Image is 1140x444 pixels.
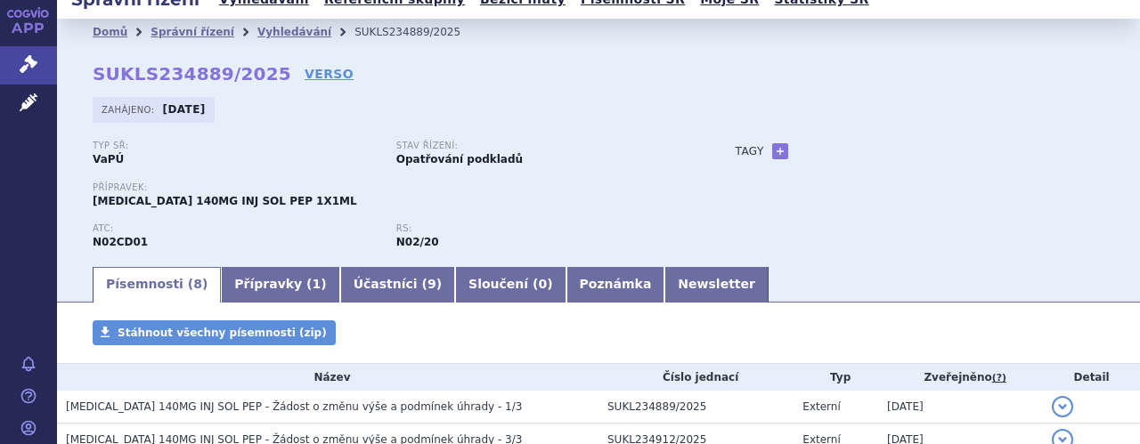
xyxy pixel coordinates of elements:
strong: monoklonální protilátky – antimigrenika [396,236,439,248]
a: VERSO [305,65,354,83]
button: detail [1052,396,1073,417]
a: Poznámka [566,267,665,303]
td: SUKL234889/2025 [598,391,794,424]
a: Sloučení (0) [455,267,566,303]
a: Správní řízení [151,26,234,38]
a: Písemnosti (8) [93,267,221,303]
span: 9 [427,277,436,291]
a: Účastníci (9) [340,267,455,303]
td: [DATE] [878,391,1043,424]
strong: Opatřování podkladů [396,153,523,165]
li: SUKLS234889/2025 [354,19,484,45]
th: Název [57,364,598,391]
th: Typ [794,364,878,391]
a: Přípravky (1) [221,267,339,303]
a: + [772,143,788,159]
strong: VaPÚ [93,153,124,165]
th: Zveřejněno [878,364,1043,391]
p: Přípravek: [93,182,700,193]
strong: ERENUMAB [93,236,148,248]
span: 8 [193,277,202,291]
a: Vyhledávání [257,26,331,38]
h3: Tagy [736,141,764,162]
p: Stav řízení: [396,141,682,151]
abbr: (?) [992,372,1006,384]
a: Stáhnout všechny písemnosti (zip) [93,320,336,345]
p: Typ SŘ: [93,141,379,151]
strong: SUKLS234889/2025 [93,63,291,85]
p: RS: [396,223,682,234]
span: [MEDICAL_DATA] 140MG INJ SOL PEP 1X1ML [93,195,357,207]
span: Stáhnout všechny písemnosti (zip) [118,327,327,339]
a: Domů [93,26,127,38]
span: 0 [538,277,547,291]
span: Zahájeno: [102,102,158,117]
th: Číslo jednací [598,364,794,391]
a: Newsletter [664,267,769,303]
p: ATC: [93,223,379,234]
span: 1 [313,277,322,291]
span: AIMOVIG 140MG INJ SOL PEP - Žádost o změnu výše a podmínek úhrady - 1/3 [66,400,522,413]
th: Detail [1043,364,1140,391]
strong: [DATE] [163,103,206,116]
span: Externí [802,400,840,413]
